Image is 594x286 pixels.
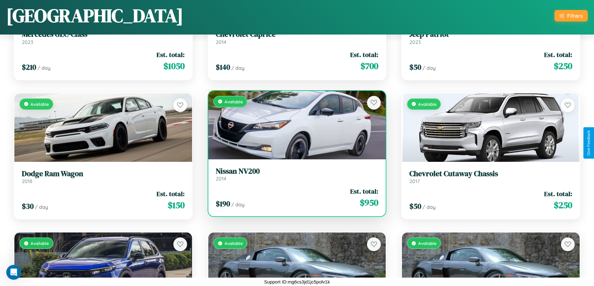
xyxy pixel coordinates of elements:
[544,189,572,198] span: Est. total:
[350,187,378,196] span: Est. total:
[216,30,379,45] a: Chevrolet Caprice2014
[22,39,33,45] span: 2023
[423,65,436,71] span: / day
[22,169,185,185] a: Dodge Ram Wagon2018
[360,196,378,209] span: $ 950
[216,199,230,209] span: $ 190
[225,241,243,246] span: Available
[6,265,21,280] iframe: Intercom live chat
[216,30,379,39] h3: Chevrolet Caprice
[31,101,49,107] span: Available
[264,278,330,286] p: Support ID: mg6cs3jd1jc5polv1k
[423,204,436,210] span: / day
[157,189,185,198] span: Est. total:
[587,130,591,156] div: Give Feedback
[231,65,244,71] span: / day
[163,60,185,72] span: $ 1050
[409,62,421,72] span: $ 50
[22,62,36,72] span: $ 210
[409,178,420,184] span: 2017
[554,60,572,72] span: $ 250
[22,30,185,45] a: Mercedes GLC-Class2023
[225,99,243,104] span: Available
[418,241,437,246] span: Available
[216,167,379,176] h3: Nissan NV200
[231,201,244,208] span: / day
[409,39,421,45] span: 2023
[409,201,421,211] span: $ 50
[37,65,51,71] span: / day
[360,60,378,72] span: $ 700
[157,50,185,59] span: Est. total:
[554,199,572,211] span: $ 250
[418,101,437,107] span: Available
[22,178,32,184] span: 2018
[216,176,226,182] span: 2014
[35,204,48,210] span: / day
[22,30,185,39] h3: Mercedes GLC-Class
[567,12,583,19] div: Filters
[409,30,572,39] h3: Jeep Patriot
[409,169,572,178] h3: Chevrolet Cutaway Chassis
[31,241,49,246] span: Available
[22,169,185,178] h3: Dodge Ram Wagon
[409,30,572,45] a: Jeep Patriot2023
[168,199,185,211] span: $ 150
[554,10,588,21] button: Filters
[6,3,183,28] h1: [GEOGRAPHIC_DATA]
[409,169,572,185] a: Chevrolet Cutaway Chassis2017
[544,50,572,59] span: Est. total:
[22,201,34,211] span: $ 30
[216,39,226,45] span: 2014
[216,62,230,72] span: $ 140
[350,50,378,59] span: Est. total:
[216,167,379,182] a: Nissan NV2002014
